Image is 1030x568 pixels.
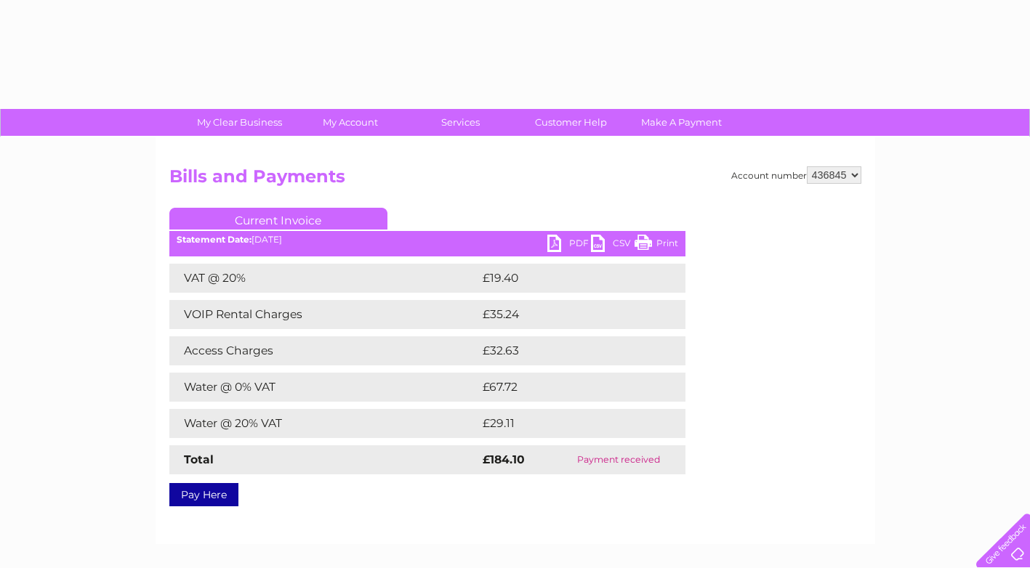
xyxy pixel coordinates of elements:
a: CSV [591,235,635,256]
td: VOIP Rental Charges [169,300,479,329]
a: PDF [547,235,591,256]
a: My Clear Business [180,109,299,136]
td: £32.63 [479,336,656,365]
a: Print [635,235,678,256]
td: Payment received [552,445,685,474]
div: [DATE] [169,235,685,245]
strong: £184.10 [483,453,525,466]
div: Account number [731,166,861,184]
td: Access Charges [169,336,479,365]
td: £35.24 [479,300,656,329]
td: VAT @ 20% [169,264,479,293]
td: £29.11 [479,409,653,438]
a: Pay Here [169,483,238,506]
td: £19.40 [479,264,656,293]
td: Water @ 20% VAT [169,409,479,438]
a: Services [401,109,520,136]
a: Customer Help [511,109,631,136]
h2: Bills and Payments [169,166,861,194]
a: Current Invoice [169,208,387,230]
a: My Account [290,109,410,136]
td: £67.72 [479,373,655,402]
td: Water @ 0% VAT [169,373,479,402]
a: Make A Payment [621,109,741,136]
b: Statement Date: [177,234,252,245]
strong: Total [184,453,214,466]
